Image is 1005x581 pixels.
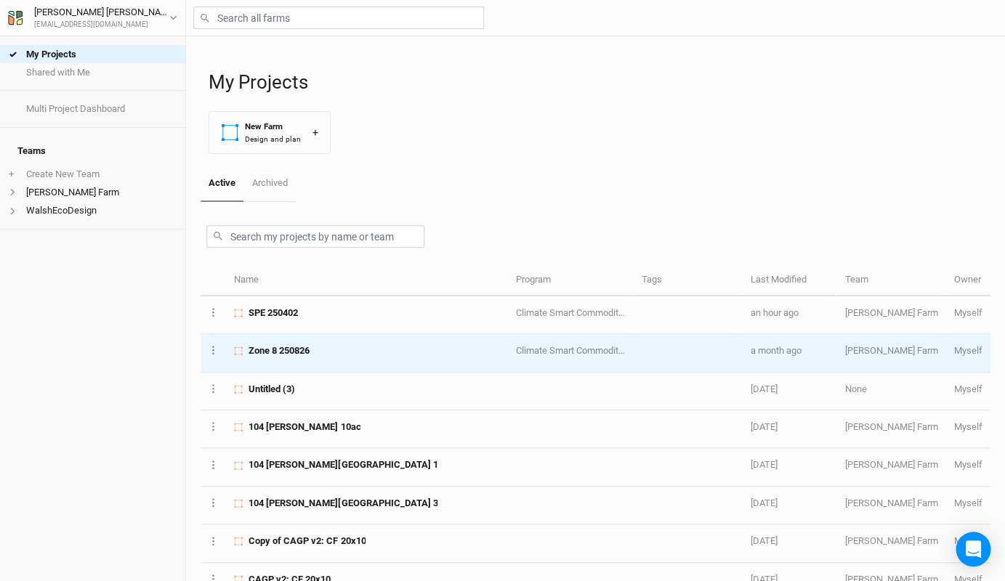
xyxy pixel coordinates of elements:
span: Sep 1, 2025 11:05 AM [750,345,801,356]
span: 104 Lanning 10ac [249,420,360,434]
td: [PERSON_NAME] Farm [836,296,945,334]
th: Team [836,265,945,296]
th: Last Modified [742,265,836,296]
a: Active [201,166,243,202]
th: Tags [633,265,742,296]
span: Climate Smart Commodities [516,345,631,356]
span: walshecodesign@gmail.com [954,459,982,470]
span: walshecodesign@gmail.com [954,383,982,394]
span: 104 Lanning Field 3 [249,497,437,510]
span: Copy of CAGP v2: CF 20x10 [249,535,366,548]
span: Apr 30, 2025 3:28 PM [750,459,777,470]
span: May 30, 2025 10:10 AM [750,383,777,394]
td: None [836,373,945,410]
a: Archived [243,166,295,200]
h1: My Projects [209,71,990,94]
th: Owner [946,265,990,296]
div: New Farm [245,121,301,133]
button: [PERSON_NAME] [PERSON_NAME][EMAIL_ADDRESS][DOMAIN_NAME] [7,4,178,31]
span: Untitled (3) [249,383,295,396]
span: walshecodesign@gmail.com [954,535,982,546]
span: SPE 250402 [249,306,298,320]
td: [PERSON_NAME] Farm [836,334,945,372]
td: [PERSON_NAME] Farm [836,410,945,448]
div: + [312,125,318,140]
th: Name [226,265,508,296]
span: Apr 30, 2025 3:56 PM [750,421,777,432]
span: walshecodesign@gmail.com [954,345,982,356]
span: Apr 21, 2025 11:35 AM [750,535,777,546]
span: 104 Lanning Field 1 [249,458,437,471]
span: Sep 30, 2025 1:35 PM [750,307,798,318]
span: walshecodesign@gmail.com [954,421,982,432]
h4: Teams [9,137,177,166]
span: Apr 29, 2025 6:52 PM [750,497,777,508]
span: Zone 8 250826 [249,344,310,357]
span: walshecodesign@gmail.com [954,497,982,508]
div: [EMAIL_ADDRESS][DOMAIN_NAME] [34,20,169,31]
span: Climate Smart Commodities [516,307,631,318]
div: Open Intercom Messenger [956,532,990,566]
span: + [9,168,14,180]
td: [PERSON_NAME] Farm [836,487,945,524]
input: Search my projects by name or team [206,225,424,248]
div: [PERSON_NAME] [PERSON_NAME] [34,5,169,20]
input: Search all farms [193,7,484,29]
span: walshecodesign@gmail.com [954,307,982,318]
button: New FarmDesign and plan+ [209,111,331,154]
td: [PERSON_NAME] Farm [836,448,945,486]
td: [PERSON_NAME] Farm [836,524,945,562]
th: Program [508,265,633,296]
div: Design and plan [245,134,301,145]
